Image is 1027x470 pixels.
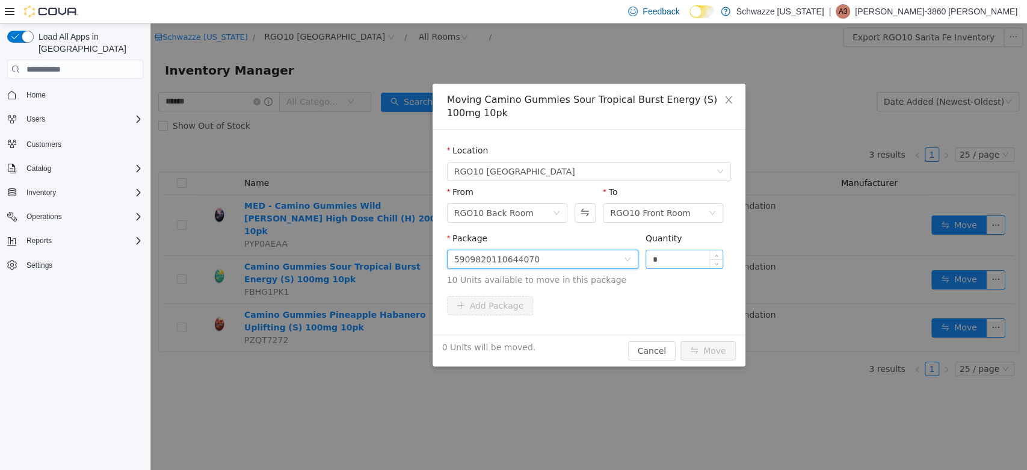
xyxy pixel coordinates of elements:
[26,140,61,149] span: Customers
[34,31,143,55] span: Load All Apps in [GEOGRAPHIC_DATA]
[22,161,56,176] button: Catalog
[836,4,850,19] div: Alexis-3860 Shoope
[530,318,585,337] button: icon: swapMove
[573,72,583,81] i: icon: close
[22,136,143,151] span: Customers
[2,256,148,274] button: Settings
[304,139,425,157] span: RGO10 Santa Fe
[643,5,679,17] span: Feedback
[22,209,143,224] span: Operations
[473,232,481,241] i: icon: down
[495,210,532,220] label: Quantity
[26,114,45,124] span: Users
[22,233,57,248] button: Reports
[297,273,383,292] button: icon: plusAdd Package
[22,185,143,200] span: Inventory
[304,227,390,245] div: 5909820110644070
[689,18,690,19] span: Dark Mode
[564,230,569,234] i: icon: up
[22,137,66,152] a: Customers
[22,258,143,273] span: Settings
[22,209,67,224] button: Operations
[26,261,52,270] span: Settings
[2,135,148,152] button: Customers
[297,70,581,96] div: Moving Camino Gummies Sour Tropical Burst Energy (S) 100mg 10pk
[2,208,148,225] button: Operations
[22,112,50,126] button: Users
[478,318,525,337] button: Cancel
[839,4,848,19] span: A3
[22,88,51,102] a: Home
[297,250,581,263] span: 10 Units available to move in this package
[292,318,386,330] span: 0 Units will be moved.
[560,236,572,245] span: Decrease Value
[22,185,61,200] button: Inventory
[2,184,148,201] button: Inventory
[22,233,143,248] span: Reports
[2,111,148,128] button: Users
[26,236,52,246] span: Reports
[22,258,57,273] a: Settings
[460,181,540,199] div: RGO10 Front Room
[2,160,148,177] button: Catalog
[402,186,410,194] i: icon: down
[564,239,569,243] i: icon: down
[2,86,148,104] button: Home
[736,4,824,19] p: Schwazze [US_STATE]
[26,164,51,173] span: Catalog
[304,181,383,199] div: RGO10 Back Room
[7,81,143,305] nav: Complex example
[22,87,143,102] span: Home
[452,164,467,173] label: To
[26,188,56,197] span: Inventory
[26,90,46,100] span: Home
[566,144,573,153] i: icon: down
[828,4,831,19] p: |
[424,180,445,199] button: Swap
[2,232,148,249] button: Reports
[22,112,143,126] span: Users
[22,161,143,176] span: Catalog
[689,5,715,18] input: Dark Mode
[24,5,78,17] img: Cova
[561,60,595,94] button: Close
[496,227,573,245] input: Quantity
[297,164,323,173] label: From
[297,122,338,132] label: Location
[855,4,1017,19] p: [PERSON_NAME]-3860 [PERSON_NAME]
[560,227,572,236] span: Increase Value
[297,210,337,220] label: Package
[26,212,62,221] span: Operations
[558,186,566,194] i: icon: down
